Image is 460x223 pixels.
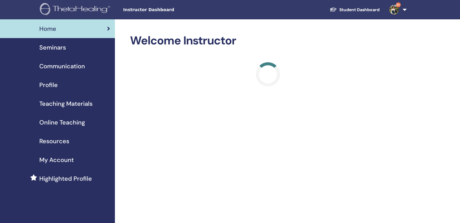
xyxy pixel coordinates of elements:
span: Highlighted Profile [39,174,92,183]
span: 9+ [396,2,401,7]
h2: Welcome Instructor [130,34,406,48]
img: default.jpg [389,5,399,15]
span: Online Teaching [39,118,85,127]
a: Student Dashboard [325,4,384,15]
img: logo.png [40,3,112,17]
span: Resources [39,137,69,146]
span: Instructor Dashboard [123,7,214,13]
span: My Account [39,155,74,164]
span: Profile [39,80,58,89]
span: Teaching Materials [39,99,93,108]
span: Communication [39,62,85,71]
img: graduation-cap-white.svg [330,7,337,12]
span: Home [39,24,56,33]
span: Seminars [39,43,66,52]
